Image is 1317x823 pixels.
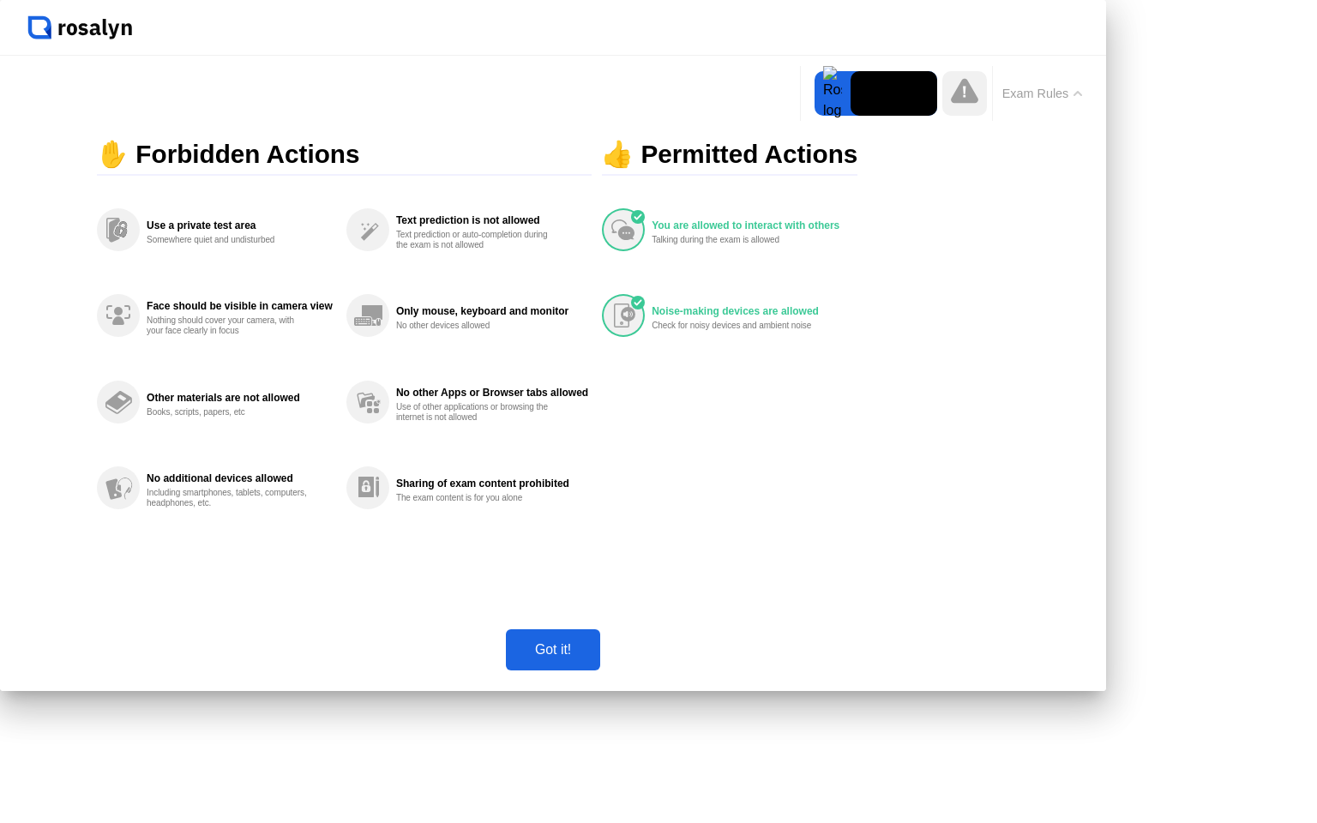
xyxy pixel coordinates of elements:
div: Nothing should cover your camera, with your face clearly in focus [147,315,309,336]
div: Other materials are not allowed [147,392,333,404]
div: The exam content is for you alone [396,493,558,503]
div: ✋ Forbidden Actions [97,134,592,177]
div: Text prediction is not allowed [396,214,588,226]
button: Exam Rules [997,86,1088,101]
div: Sharing of exam content prohibited [396,478,588,490]
div: You are allowed to interact with others [652,219,854,231]
div: 👍 Permitted Actions [602,134,857,177]
div: Talking during the exam is allowed [652,235,814,245]
div: Including smartphones, tablets, computers, headphones, etc. [147,488,309,508]
div: No additional devices allowed [147,472,333,484]
div: Books, scripts, papers, etc [147,407,309,418]
div: Check for noisy devices and ambient noise [652,321,814,331]
div: Got it! [511,642,595,658]
div: Use a private test area [147,219,333,231]
div: Text prediction or auto-completion during the exam is not allowed [396,230,558,250]
div: Only mouse, keyboard and monitor [396,305,588,317]
div: No other devices allowed [396,321,558,331]
div: Use of other applications or browsing the internet is not allowed [396,402,558,423]
div: Somewhere quiet and undisturbed [147,235,309,245]
button: Got it! [506,629,600,670]
div: No other Apps or Browser tabs allowed [396,387,588,399]
div: Face should be visible in camera view [147,300,333,312]
div: Noise-making devices are allowed [652,305,854,317]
